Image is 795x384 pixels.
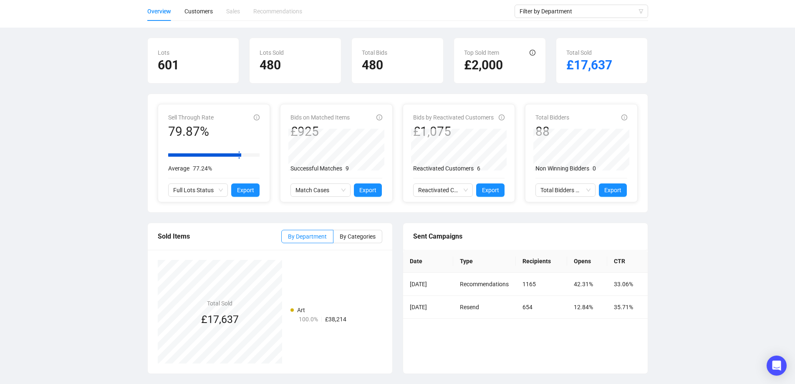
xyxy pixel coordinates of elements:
[260,49,284,56] span: Lots Sold
[482,186,499,195] span: Export
[362,57,433,73] h2: 480
[201,311,239,328] div: £17,637
[413,124,494,140] div: £1,075
[453,296,516,319] td: Resend
[567,250,607,273] th: Opens
[376,114,382,120] span: info-circle
[477,165,480,172] span: 6
[418,184,468,196] span: Reactivated Customers Activity
[516,273,567,296] td: 1165
[173,184,223,196] span: Full Lots Status
[535,114,569,121] span: Total Bidders
[340,233,376,240] span: By Categories
[499,114,505,120] span: info-circle
[464,49,499,56] span: Top Sold Item
[593,165,596,172] span: 0
[464,57,535,73] h2: £2,000
[413,165,474,172] span: Reactivated Customers
[168,124,214,140] div: 79.87%
[767,356,787,376] div: Open Intercom Messenger
[599,183,627,197] button: Export
[535,165,589,172] span: Non Winning Bidders
[295,184,346,196] span: Match Cases
[359,186,376,195] span: Export
[297,307,305,313] span: Art
[158,57,229,73] h2: 601
[403,273,453,296] td: [DATE]
[566,49,592,56] span: Total Sold
[184,7,213,16] div: Customers
[299,316,318,323] span: 100.0%
[567,273,607,296] td: 42.31%
[290,165,342,172] span: Successful Matches
[193,165,212,172] span: 77.24%
[158,231,281,242] div: Sold Items
[639,9,644,14] span: close-circle
[516,296,567,319] td: 654
[288,233,327,240] span: By Department
[607,273,647,296] td: 33.06%
[260,57,331,73] h2: 480
[540,184,591,196] span: Total Bidders Activity
[325,316,346,323] span: £38,214
[290,114,350,121] span: Bids on Matched Items
[621,114,627,120] span: info-circle
[231,183,260,197] button: Export
[604,186,621,195] span: Export
[168,114,214,121] span: Sell Through Rate
[516,250,567,273] th: Recipients
[607,250,647,273] th: CTR
[453,250,516,273] th: Type
[520,5,643,18] span: Filter by Department
[226,7,240,16] div: Sales
[253,7,302,16] div: Recommendations
[607,296,647,319] td: 35.71%
[403,296,453,319] td: [DATE]
[413,231,638,242] div: Sent Campaigns
[147,7,171,16] div: Overview
[476,183,505,197] button: Export
[254,114,260,120] span: info-circle
[453,273,516,296] td: Recommendations
[362,49,387,56] span: Total Bids
[530,50,535,56] span: info-circle
[201,299,239,308] h4: Total Sold
[566,57,638,73] h2: £17,637
[168,165,189,172] span: Average
[290,124,350,140] div: £925
[567,296,607,319] td: 12.84%
[158,49,169,56] span: Lots
[346,165,349,172] span: 9
[237,186,254,195] span: Export
[535,124,569,140] div: 88
[354,183,382,197] button: Export
[403,250,453,273] th: Date
[413,114,494,121] span: Bids by Reactivated Customers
